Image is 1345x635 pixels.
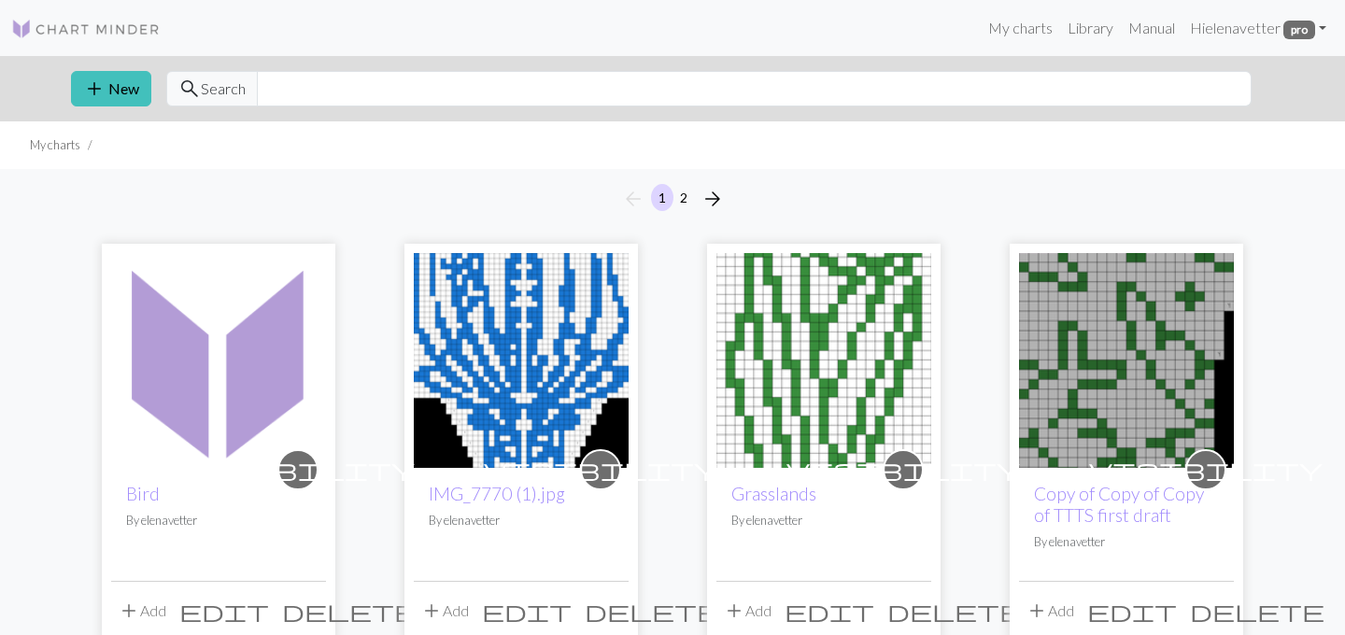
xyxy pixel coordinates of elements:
[126,483,160,504] a: Bird
[1034,533,1219,551] p: By elenavetter
[111,349,326,367] a: Bird
[716,253,931,468] img: Grasslands
[651,184,673,211] button: 1
[1087,600,1177,622] i: Edit
[786,451,1020,488] i: private
[778,593,881,628] button: Edit
[615,184,731,214] nav: Page navigation
[701,188,724,210] i: Next
[118,598,140,624] span: add
[701,186,724,212] span: arrow_forward
[1019,593,1081,628] button: Add
[1019,349,1234,367] a: TTTS first draft
[475,593,578,628] button: Edit
[723,598,745,624] span: add
[179,600,269,622] i: Edit
[414,349,629,367] a: IMG_7770 (1).jpg
[173,593,276,628] button: Edit
[1283,21,1315,39] span: pro
[1190,598,1324,624] span: delete
[1121,9,1182,47] a: Manual
[83,76,106,102] span: add
[414,593,475,628] button: Add
[716,593,778,628] button: Add
[1026,598,1048,624] span: add
[282,598,417,624] span: delete
[716,349,931,367] a: Grasslands
[694,184,731,214] button: Next
[429,512,614,529] p: By elenavetter
[111,253,326,468] img: Bird
[1089,455,1323,484] span: visibility
[126,512,311,529] p: By elenavetter
[1183,593,1331,628] button: Delete
[420,598,443,624] span: add
[731,512,916,529] p: By elenavetter
[30,136,80,154] li: My charts
[11,18,161,40] img: Logo
[71,71,151,106] button: New
[178,76,201,102] span: search
[181,451,415,488] i: private
[1089,451,1323,488] i: private
[785,600,874,622] i: Edit
[1087,598,1177,624] span: edit
[414,253,629,468] img: IMG_7770 (1).jpg
[785,598,874,624] span: edit
[585,598,719,624] span: delete
[201,78,246,100] span: Search
[429,483,565,504] a: IMG_7770 (1).jpg
[1019,253,1234,468] img: TTTS first draft
[786,455,1020,484] span: visibility
[484,451,717,488] i: private
[276,593,423,628] button: Delete
[887,598,1022,624] span: delete
[1182,9,1334,47] a: Hielenavetter pro
[672,184,695,211] button: 2
[1060,9,1121,47] a: Library
[1081,593,1183,628] button: Edit
[181,455,415,484] span: visibility
[482,598,572,624] span: edit
[731,483,816,504] a: Grasslands
[482,600,572,622] i: Edit
[1034,483,1204,526] a: Copy of Copy of Copy of TTTS first draft
[484,455,717,484] span: visibility
[981,9,1060,47] a: My charts
[111,593,173,628] button: Add
[179,598,269,624] span: edit
[881,593,1028,628] button: Delete
[578,593,726,628] button: Delete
